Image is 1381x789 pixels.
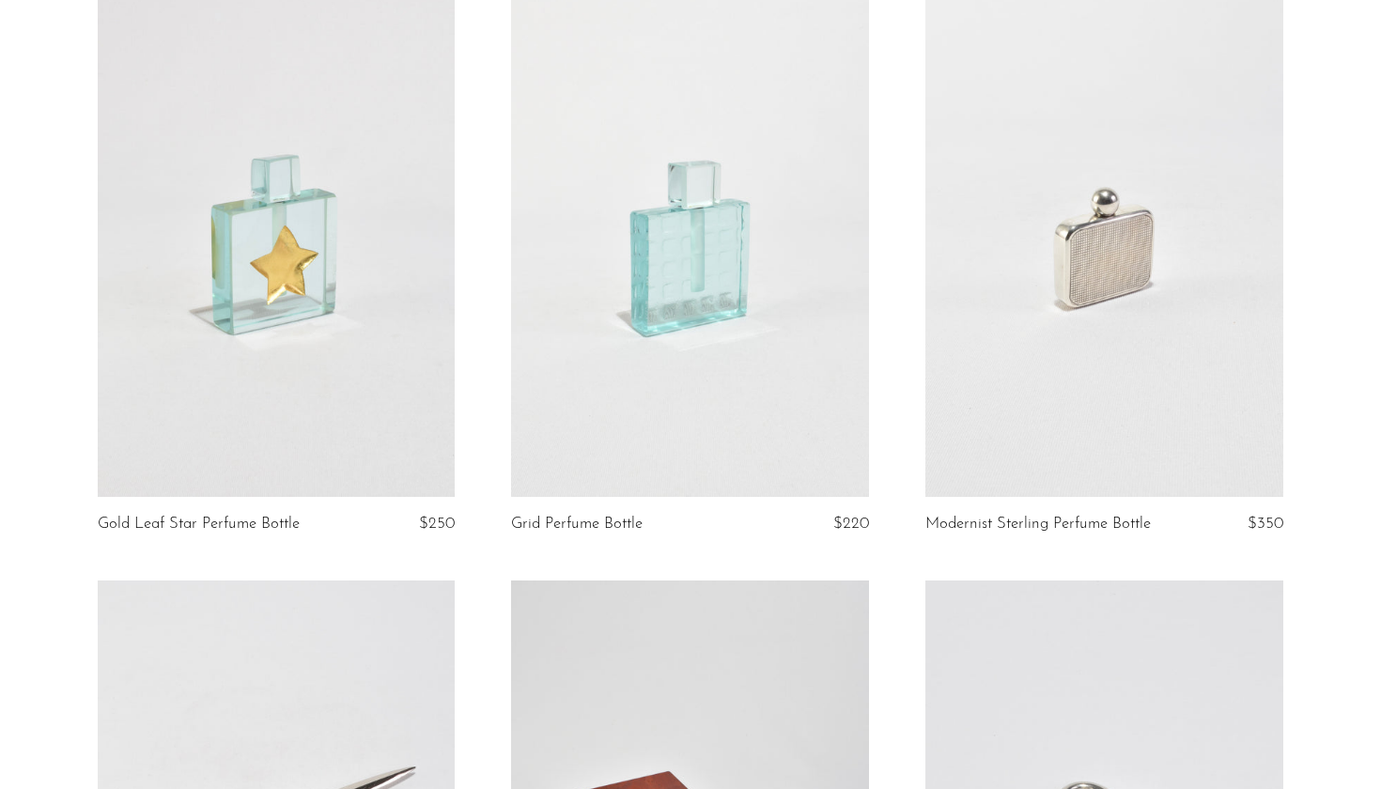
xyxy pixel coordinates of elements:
span: $350 [1248,516,1283,532]
a: Gold Leaf Star Perfume Bottle [98,516,300,533]
a: Modernist Sterling Perfume Bottle [925,516,1151,533]
a: Grid Perfume Bottle [511,516,643,533]
span: $250 [419,516,455,532]
span: $220 [833,516,869,532]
